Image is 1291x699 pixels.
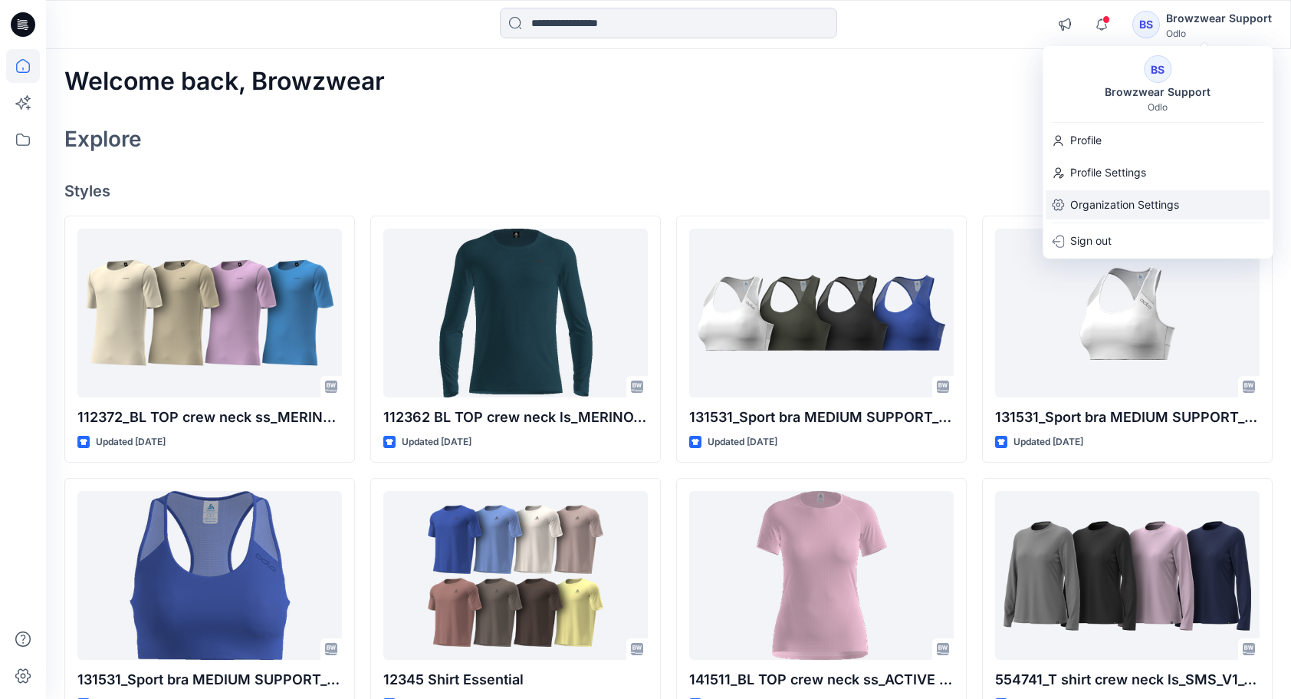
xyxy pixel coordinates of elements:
[1043,126,1273,155] a: Profile
[708,434,777,450] p: Updated [DATE]
[1070,226,1112,256] p: Sign out
[995,229,1260,397] a: 131531_Sport bra MEDIUM SUPPORT_SMS_3D
[995,669,1260,691] p: 554741_T shirt crew neck ls_SMS_V1_OR_test
[1070,126,1102,155] p: Profile
[1096,83,1220,101] div: Browzwear Support
[1043,190,1273,219] a: Organization Settings
[1148,101,1168,113] div: Odlo
[1013,434,1083,450] p: Updated [DATE]
[995,491,1260,660] a: 554741_T shirt crew neck ls_SMS_V1_OR_test
[1166,28,1272,39] div: Odlo
[1166,9,1272,28] div: Browzwear Support
[1144,55,1171,83] div: BS
[64,182,1273,200] h4: Styles
[64,127,142,151] h2: Explore
[383,491,648,660] a: 12345 Shirt Essential
[77,407,342,428] p: 112372_BL TOP crew neck ss_MERINO_FUNDAMENTALS_SMS_3D
[402,434,471,450] p: Updated [DATE]
[1070,190,1179,219] p: Organization Settings
[64,68,385,96] h2: Welcome back, Browzwear
[1070,158,1146,187] p: Profile Settings
[383,229,648,397] a: 112362 BL TOP crew neck ls_MERINO_FUNDAMENTALS_SMS_3D
[1043,158,1273,187] a: Profile Settings
[96,434,166,450] p: Updated [DATE]
[689,491,954,660] a: 141511_BL TOP crew neck ss_ACTIVE LIGHT_SMS_3D
[995,407,1260,428] p: 131531_Sport bra MEDIUM SUPPORT_SMS_3D
[77,669,342,691] p: 131531_Sport bra MEDIUM SUPPORT_SMS_3D
[689,407,954,428] p: 131531_Sport bra MEDIUM SUPPORT_SMS_3D ava+opt
[689,229,954,397] a: 131531_Sport bra MEDIUM SUPPORT_SMS_3D ava+opt
[383,407,648,428] p: 112362 BL TOP crew neck ls_MERINO_FUNDAMENTALS_SMS_3D
[689,669,954,691] p: 141511_BL TOP crew neck ss_ACTIVE LIGHT_SMS_3D
[1132,11,1160,38] div: BS
[77,491,342,660] a: 131531_Sport bra MEDIUM SUPPORT_SMS_3D
[383,669,648,691] p: 12345 Shirt Essential
[77,229,342,397] a: 112372_BL TOP crew neck ss_MERINO_FUNDAMENTALS_SMS_3D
